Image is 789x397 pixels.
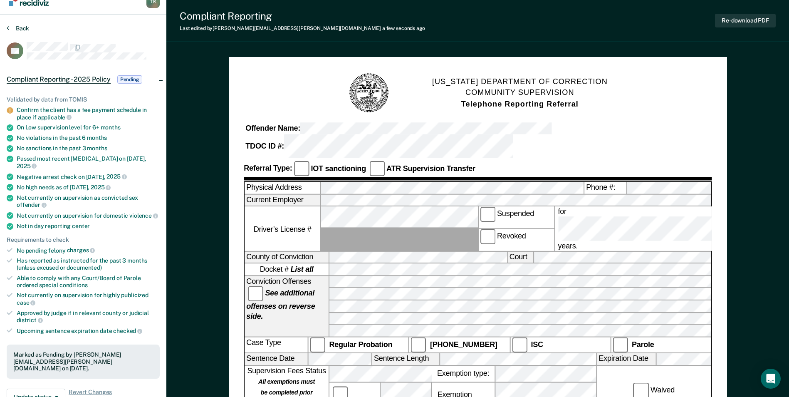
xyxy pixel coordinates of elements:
div: Not in day reporting [17,223,160,230]
input: ISC [512,337,527,352]
span: months [87,134,107,141]
input: Suspended [480,207,495,222]
input: Regular Probation [310,337,325,352]
strong: Offender Name: [245,124,300,133]
label: Suspended [478,207,554,228]
div: Open Intercom Messenger [761,369,781,389]
span: Pending [117,75,142,84]
div: Not currently on supervision as convicted sex [17,194,160,208]
strong: ISC [531,340,543,348]
div: Able to comply with any Court/Board of Parole ordered special [17,275,160,289]
input: [PHONE_NUMBER] [411,337,426,352]
label: Driver’s License # [245,207,320,251]
span: charges [67,247,95,253]
strong: TDOC ID #: [245,142,284,150]
span: documented) [67,264,101,271]
div: Requirements to check [7,236,160,243]
input: See additional offenses on reverse side. [248,286,263,301]
strong: [PHONE_NUMBER] [430,340,497,348]
div: No sanctions in the past 3 [17,145,160,152]
div: No violations in the past 6 [17,134,160,141]
input: Revoked [480,229,495,244]
div: Case Type [245,337,307,352]
label: for years. [556,207,789,251]
div: Last edited by [PERSON_NAME][EMAIL_ADDRESS][PERSON_NAME][DOMAIN_NAME] [180,25,425,31]
strong: Parole [632,340,654,348]
div: No pending felony [17,247,160,254]
label: Exemption type: [432,365,495,381]
h1: [US_STATE] DEPARTMENT OF CORRECTION COMMUNITY SUPERVISION [432,76,608,110]
span: months [87,145,107,151]
span: a few seconds ago [382,25,425,31]
span: 2025 [91,184,111,191]
div: Not currently on supervision for highly publicized [17,292,160,306]
img: TN Seal [348,72,390,114]
span: 2025 [106,173,126,180]
div: Validated by data from TOMIS [7,96,160,103]
span: case [17,299,35,306]
span: checked [113,328,142,334]
span: center [72,223,90,229]
div: On Low supervision level for 6+ [17,124,160,131]
label: Sentence Length [372,353,439,365]
strong: List all [290,265,313,273]
strong: Telephone Reporting Referral [461,100,578,108]
button: Back [7,25,29,32]
span: district [17,317,43,323]
input: ATR Supervision Transfer [369,161,384,176]
label: Expiration Date [597,353,655,365]
label: Court [507,251,533,263]
input: Parole [613,337,628,352]
strong: Referral Type: [244,164,292,173]
label: Current Employer [245,195,320,206]
div: Compliant Reporting [180,10,425,22]
strong: ATR Supervision Transfer [386,164,475,173]
div: Conviction Offenses [245,276,329,336]
div: Marked as Pending by [PERSON_NAME][EMAIL_ADDRESS][PERSON_NAME][DOMAIN_NAME] on [DATE]. [13,351,153,372]
div: Negative arrest check on [DATE], [17,173,160,181]
label: County of Conviction [245,251,329,263]
span: offender [17,201,47,208]
strong: See additional offenses on reverse side. [246,289,315,320]
div: No high needs as of [DATE], [17,184,160,191]
div: Passed most recent [MEDICAL_DATA] on [DATE], [17,155,160,169]
input: for years. [558,217,787,241]
div: Approved by judge if in relevant county or judicial [17,310,160,324]
label: Phone #: [584,182,626,194]
label: Revoked [478,229,554,251]
label: Sentence Date [245,353,307,365]
span: violence [129,212,158,219]
strong: IOT sanctioning [311,164,366,173]
strong: Regular Probation [329,340,392,348]
button: Re-download PDF [715,14,776,27]
label: Physical Address [245,182,320,194]
div: Not currently on supervision for domestic [17,212,160,219]
span: conditions [59,282,88,288]
span: months [101,124,121,131]
div: Upcoming sentence expiration date [17,327,160,335]
span: 2025 [17,163,37,169]
span: Docket # [260,264,313,274]
div: Has reported as instructed for the past 3 months (unless excused or [17,257,160,271]
div: Confirm the client has a fee payment schedule in place if applicable [17,107,160,121]
span: Compliant Reporting - 2025 Policy [7,75,111,84]
input: IOT sanctioning [294,161,309,176]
